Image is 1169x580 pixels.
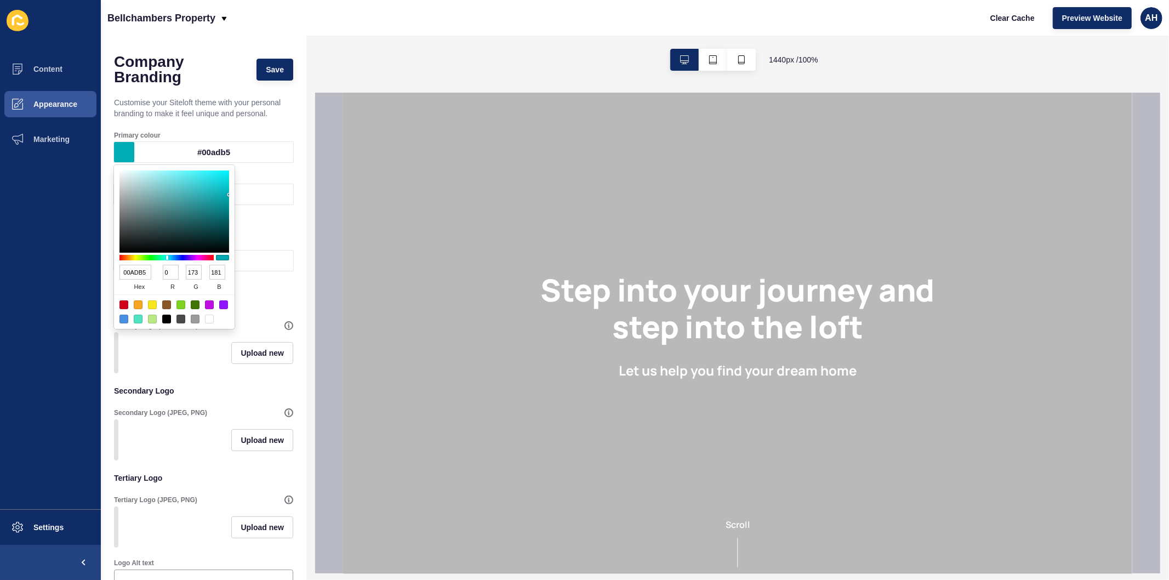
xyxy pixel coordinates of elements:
[219,300,228,309] div: #9013FE
[114,466,293,490] p: Tertiary Logo
[114,408,207,417] label: Secondary Logo (JPEG, PNG)
[205,315,214,323] div: #FFFFFF
[114,54,246,85] h1: Company Branding
[107,4,215,32] p: Bellchambers Property
[114,496,197,504] label: Tertiary Logo (JPEG, PNG)
[119,315,128,323] div: #4A90E2
[231,429,293,451] button: Upload new
[134,142,293,162] div: #00adb5
[231,516,293,538] button: Upload new
[134,315,142,323] div: #50E3C2
[176,300,185,309] div: #7ED321
[114,379,293,403] p: Secondary Logo
[241,522,284,533] span: Upload new
[981,7,1044,29] button: Clear Cache
[990,13,1035,24] span: Clear Cache
[163,280,183,294] span: r
[1053,7,1132,29] button: Preview Website
[119,300,128,309] div: #D0021B
[209,280,229,294] span: b
[186,280,206,294] span: g
[266,64,284,75] span: Save
[162,300,171,309] div: #8B572A
[162,315,171,323] div: #000000
[114,131,161,140] label: Primary colour
[148,315,157,323] div: #B8E986
[4,425,785,475] div: Scroll
[241,435,284,446] span: Upload new
[205,300,214,309] div: #BD10E0
[256,59,293,81] button: Save
[191,315,199,323] div: #9B9B9B
[1145,13,1157,24] span: AH
[114,90,293,126] p: Customise your Siteloft theme with your personal branding to make it feel unique and personal.
[166,179,623,252] h1: Step into your journey and step into the loft
[148,300,157,309] div: #F8E71C
[114,559,154,567] label: Logo Alt text
[191,300,199,309] div: #417505
[1062,13,1122,24] span: Preview Website
[241,348,284,359] span: Upload new
[176,315,185,323] div: #4A4A4A
[231,342,293,364] button: Upload new
[119,280,159,294] span: hex
[134,300,142,309] div: #F5A623
[276,270,514,286] h2: Let us help you find your dream home
[769,54,818,65] span: 1440 px / 100 %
